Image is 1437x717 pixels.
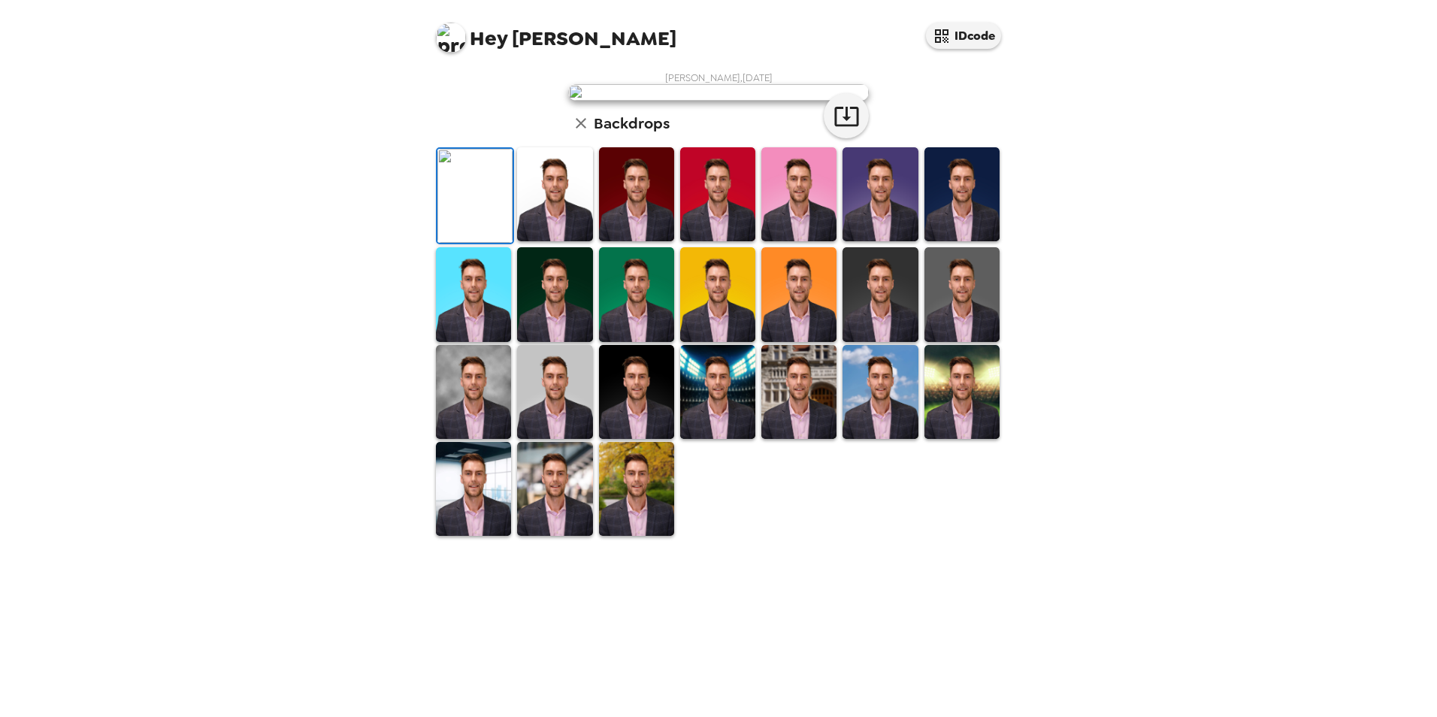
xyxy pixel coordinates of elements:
[470,25,507,52] span: Hey
[436,15,676,49] span: [PERSON_NAME]
[665,71,773,84] span: [PERSON_NAME] , [DATE]
[437,149,513,243] img: Original
[594,111,670,135] h6: Backdrops
[926,23,1001,49] button: IDcode
[568,84,869,101] img: user
[436,23,466,53] img: profile pic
